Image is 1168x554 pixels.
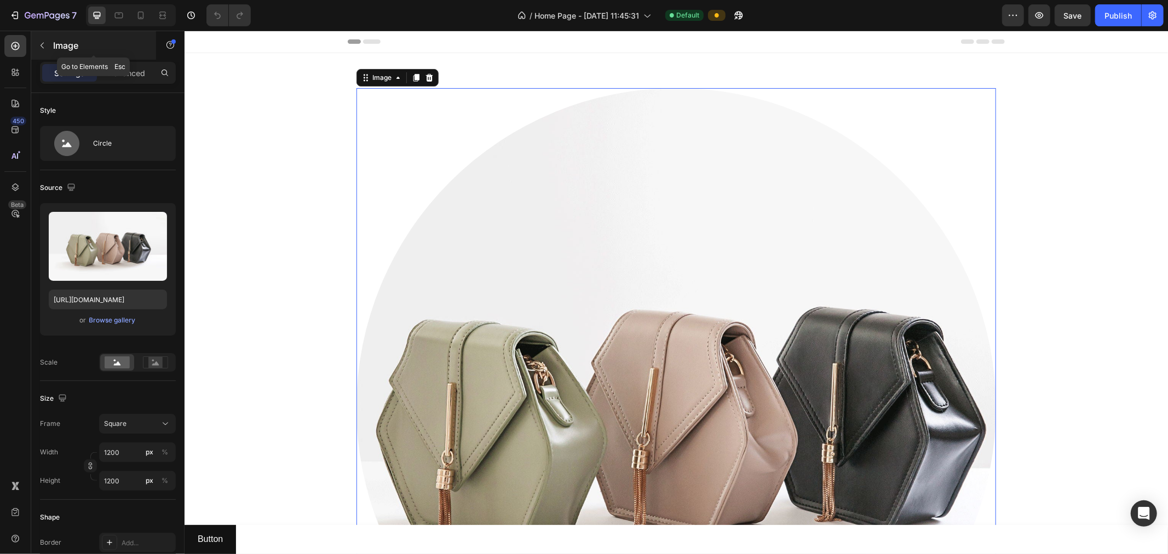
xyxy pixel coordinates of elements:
[185,31,1168,554] iframe: Design area
[1104,10,1132,21] div: Publish
[162,447,168,457] div: %
[40,419,60,429] label: Frame
[49,212,167,281] img: preview-image
[40,538,61,547] div: Border
[1055,4,1091,26] button: Save
[99,471,176,490] input: px%
[1131,500,1157,527] div: Open Intercom Messenger
[40,357,57,367] div: Scale
[40,181,78,195] div: Source
[158,446,171,459] button: px
[80,314,87,327] span: or
[676,10,699,20] span: Default
[534,10,639,21] span: Home Page - [DATE] 11:45:31
[99,442,176,462] input: px%
[143,474,156,487] button: %
[122,538,173,548] div: Add...
[108,67,145,79] p: Advanced
[40,447,58,457] label: Width
[40,476,60,486] label: Height
[10,117,26,125] div: 450
[40,512,60,522] div: Shape
[158,474,171,487] button: px
[1064,11,1082,20] span: Save
[40,106,56,116] div: Style
[530,10,532,21] span: /
[89,315,136,326] button: Browse gallery
[162,476,168,486] div: %
[99,414,176,434] button: Square
[72,9,77,22] p: 7
[40,391,69,406] div: Size
[49,290,167,309] input: https://example.com/image.jpg
[54,67,85,79] p: Settings
[93,131,160,156] div: Circle
[53,39,146,52] p: Image
[89,315,136,325] div: Browse gallery
[8,200,26,209] div: Beta
[143,446,156,459] button: %
[146,476,153,486] div: px
[104,419,126,429] span: Square
[186,42,209,52] div: Image
[1095,4,1141,26] button: Publish
[4,4,82,26] button: 7
[146,447,153,457] div: px
[206,4,251,26] div: Undo/Redo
